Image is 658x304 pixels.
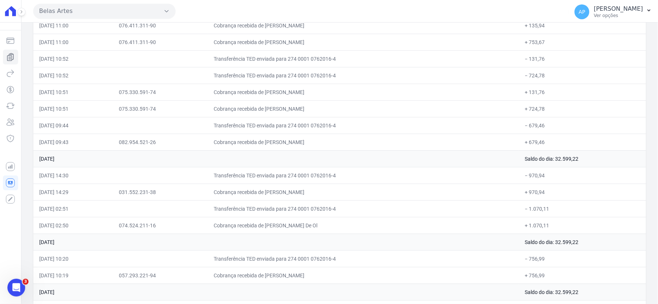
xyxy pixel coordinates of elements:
[7,279,25,297] iframe: Intercom live chat
[208,34,519,50] td: Cobrança recebida de [PERSON_NAME]
[113,17,208,34] td: 076.411.311-90
[519,250,646,267] td: − 756,99
[33,4,176,19] button: Belas Artes
[33,117,113,134] td: [DATE] 09:44
[113,267,208,284] td: 057.293.221-94
[33,167,113,184] td: [DATE] 14:30
[208,67,519,84] td: Transferência TED enviada para 274 0001 0762016-4
[519,217,646,234] td: + 1.070,11
[519,150,646,167] td: Saldo do dia: 32.599,22
[33,200,113,217] td: [DATE] 02:51
[33,284,519,300] td: [DATE]
[33,184,113,200] td: [DATE] 14:29
[33,234,519,250] td: [DATE]
[208,267,519,284] td: Cobrança recebida de [PERSON_NAME]
[33,50,113,67] td: [DATE] 10:52
[208,84,519,100] td: Cobrança recebida de [PERSON_NAME]
[519,17,646,34] td: + 135,94
[208,167,519,184] td: Transferência TED enviada para 274 0001 0762016-4
[208,250,519,267] td: Transferência TED enviada para 274 0001 0762016-4
[23,279,29,285] span: 3
[208,184,519,200] td: Cobrança recebida de [PERSON_NAME]
[208,200,519,217] td: Transferência TED enviada para 274 0001 0762016-4
[519,134,646,150] td: + 679,46
[208,117,519,134] td: Transferência TED enviada para 274 0001 0762016-4
[519,200,646,217] td: − 1.070,11
[208,50,519,67] td: Transferência TED enviada para 274 0001 0762016-4
[594,13,643,19] p: Ver opções
[113,134,208,150] td: 082.954.521-26
[519,50,646,67] td: − 131,76
[33,100,113,117] td: [DATE] 10:51
[519,100,646,117] td: + 724,78
[519,34,646,50] td: + 753,67
[208,217,519,234] td: Cobrança recebida de [PERSON_NAME] De Ol
[33,67,113,84] td: [DATE] 10:52
[33,150,519,167] td: [DATE]
[113,100,208,117] td: 075.330.591-74
[594,5,643,13] p: [PERSON_NAME]
[519,234,646,250] td: Saldo do dia: 32.599,22
[33,134,113,150] td: [DATE] 09:43
[569,1,658,22] button: AP [PERSON_NAME] Ver opções
[33,34,113,50] td: [DATE] 11:00
[113,34,208,50] td: 076.411.311-90
[519,167,646,184] td: − 970,94
[208,134,519,150] td: Cobrança recebida de [PERSON_NAME]
[519,84,646,100] td: + 131,76
[519,117,646,134] td: − 679,46
[6,33,15,207] nav: Sidebar
[579,9,585,14] span: AP
[33,250,113,267] td: [DATE] 10:20
[33,267,113,284] td: [DATE] 10:19
[33,84,113,100] td: [DATE] 10:51
[519,67,646,84] td: − 724,78
[208,17,519,34] td: Cobrança recebida de [PERSON_NAME]
[208,100,519,117] td: Cobrança recebida de [PERSON_NAME]
[33,17,113,34] td: [DATE] 11:00
[113,184,208,200] td: 031.552.231-38
[519,284,646,300] td: Saldo do dia: 32.599,22
[33,217,113,234] td: [DATE] 02:50
[113,84,208,100] td: 075.330.591-74
[519,267,646,284] td: + 756,99
[113,217,208,234] td: 074.524.211-16
[519,184,646,200] td: + 970,94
